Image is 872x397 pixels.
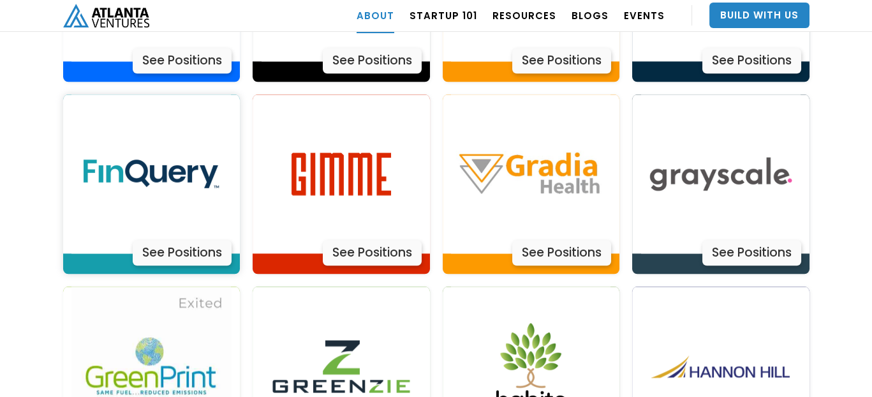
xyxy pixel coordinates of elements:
a: Actively LearnSee Positions [443,94,620,274]
a: Actively LearnSee Positions [253,94,430,274]
a: Actively LearnSee Positions [632,94,809,274]
img: Actively Learn [71,94,231,254]
img: Actively Learn [262,94,421,254]
div: See Positions [323,48,422,73]
img: Actively Learn [451,94,610,254]
div: See Positions [133,48,232,73]
div: See Positions [323,240,422,266]
div: See Positions [512,48,611,73]
a: Build With Us [709,3,809,28]
div: See Positions [133,240,232,266]
div: See Positions [512,240,611,266]
div: See Positions [702,48,801,73]
div: See Positions [702,240,801,266]
img: Actively Learn [641,94,801,254]
a: Actively LearnSee Positions [63,94,240,274]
